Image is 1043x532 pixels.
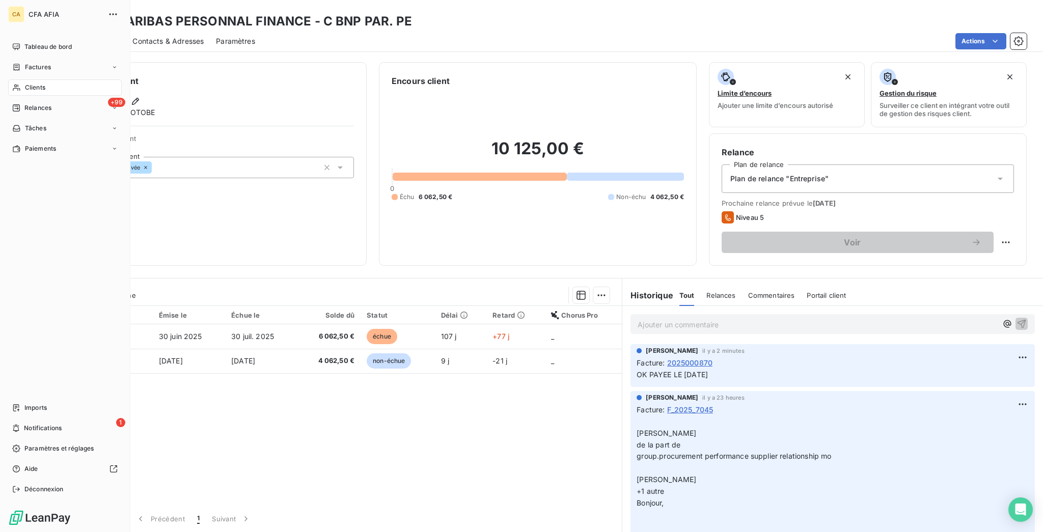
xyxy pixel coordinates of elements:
span: 4 062,50 € [303,356,354,366]
span: il y a 23 heures [702,395,744,401]
h6: Historique [622,289,673,301]
span: [PERSON_NAME] [646,346,698,355]
span: Ajouter une limite d’encours autorisé [718,101,833,109]
span: Paiements [25,144,56,153]
div: Émise le [159,311,219,319]
span: Propriétés Client [82,134,354,149]
span: Imports [24,403,47,412]
span: 30 juil. 2025 [231,332,274,341]
span: Relances [24,103,51,113]
h6: Encours client [392,75,450,87]
span: [DATE] [231,356,255,365]
span: group.procurement performance supplier relationship mo [637,452,831,460]
span: Portail client [807,291,846,299]
div: Retard [492,311,539,319]
span: Factures [25,63,51,72]
span: Facture : [637,404,665,415]
button: 1 [191,508,206,529]
span: Plan de relance "Entreprise" [730,174,829,184]
span: 1 [197,514,200,524]
span: CFA AFIA [29,10,102,18]
span: 0 [390,184,394,192]
div: Délai [441,311,481,319]
span: Miangaly RAKOTOBE [83,107,155,118]
button: Limite d’encoursAjouter une limite d’encours autorisé [709,62,865,127]
div: Open Intercom Messenger [1008,497,1033,522]
span: +99 [108,98,125,107]
span: 6 062,50 € [419,192,453,202]
span: [PERSON_NAME] [646,393,698,402]
span: Échu [400,192,415,202]
a: Aide [8,461,122,477]
span: non-échue [367,353,411,369]
span: Relances [706,291,735,299]
span: F_2025_7045 [667,404,713,415]
div: CA [8,6,24,22]
span: Aide [24,464,38,473]
span: 2025000870 [667,357,713,368]
span: Contacts & Adresses [132,36,204,46]
span: 4 062,50 € [650,192,684,202]
span: Tableau de bord [24,42,72,51]
span: Tout [679,291,695,299]
button: Précédent [129,508,191,529]
span: [PERSON_NAME] [637,429,696,437]
span: [DATE] [159,356,183,365]
h6: Relance [722,146,1014,158]
span: Déconnexion [24,485,64,494]
span: Notifications [24,424,62,433]
span: 107 j [441,332,457,341]
span: 30 juin 2025 [159,332,202,341]
span: ​+1 autre​ [637,487,664,495]
span: [DATE] [813,199,836,207]
div: Statut [367,311,429,319]
span: de la part de [637,440,680,449]
span: Clients [25,83,45,92]
span: Voir [734,238,971,246]
div: Solde dû [303,311,354,319]
span: échue [367,329,397,344]
h6: Informations client [62,75,354,87]
span: Gestion du risque [880,89,937,97]
span: Prochaine relance prévue le [722,199,1014,207]
button: Suivant [206,508,257,529]
span: Limite d’encours [718,89,772,97]
span: OK PAYEE LE [DATE] [637,370,708,379]
span: Commentaires [748,291,795,299]
h3: BNP PARIBAS PERSONNAL FINANCE - C BNP PAR. PE [90,12,412,31]
span: _ [551,332,554,341]
span: Surveiller ce client en intégrant votre outil de gestion des risques client. [880,101,1018,118]
span: Tâches [25,124,46,133]
input: Ajouter une valeur [152,163,160,172]
div: Chorus Pro [551,311,616,319]
span: 1 [116,418,125,427]
span: Non-échu [616,192,646,202]
span: Niveau 5 [736,213,764,221]
span: il y a 2 minutes [702,348,744,354]
span: [PERSON_NAME]​ [637,475,696,484]
span: 6 062,50 € [303,331,354,342]
span: 9 j [441,356,449,365]
span: _ [551,356,554,365]
span: Bonjour, [637,498,664,507]
button: Gestion du risqueSurveiller ce client en intégrant votre outil de gestion des risques client. [871,62,1027,127]
img: Logo LeanPay [8,510,71,526]
span: Paramètres [216,36,255,46]
h2: 10 125,00 € [392,138,684,169]
button: Actions [955,33,1006,49]
span: Facture : [637,357,665,368]
span: +77 j [492,332,509,341]
span: -21 j [492,356,507,365]
button: Voir [722,232,994,253]
span: Paramètres et réglages [24,444,94,453]
div: Échue le [231,311,291,319]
